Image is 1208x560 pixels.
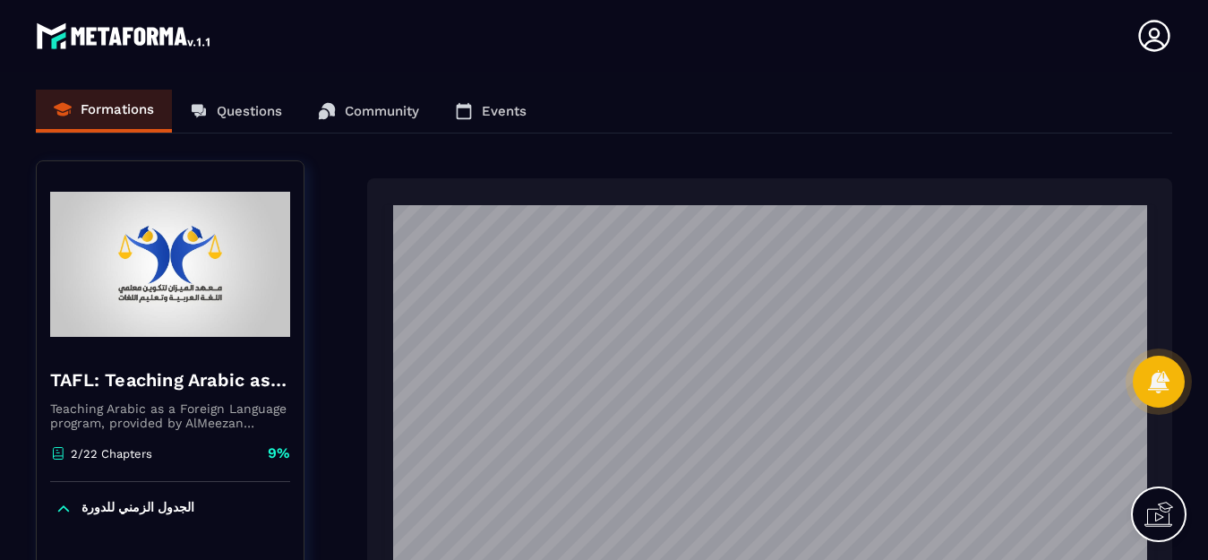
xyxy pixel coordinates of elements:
[50,401,290,430] p: Teaching Arabic as a Foreign Language program, provided by AlMeezan Academy in the [GEOGRAPHIC_DATA]
[81,500,194,518] p: الجدول الزمني للدورة
[268,444,290,463] p: 9%
[50,367,290,392] h4: TAFL: Teaching Arabic as a Foreign Language program - June
[36,18,213,54] img: logo
[71,447,152,461] p: 2/22 Chapters
[50,175,290,354] img: banner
